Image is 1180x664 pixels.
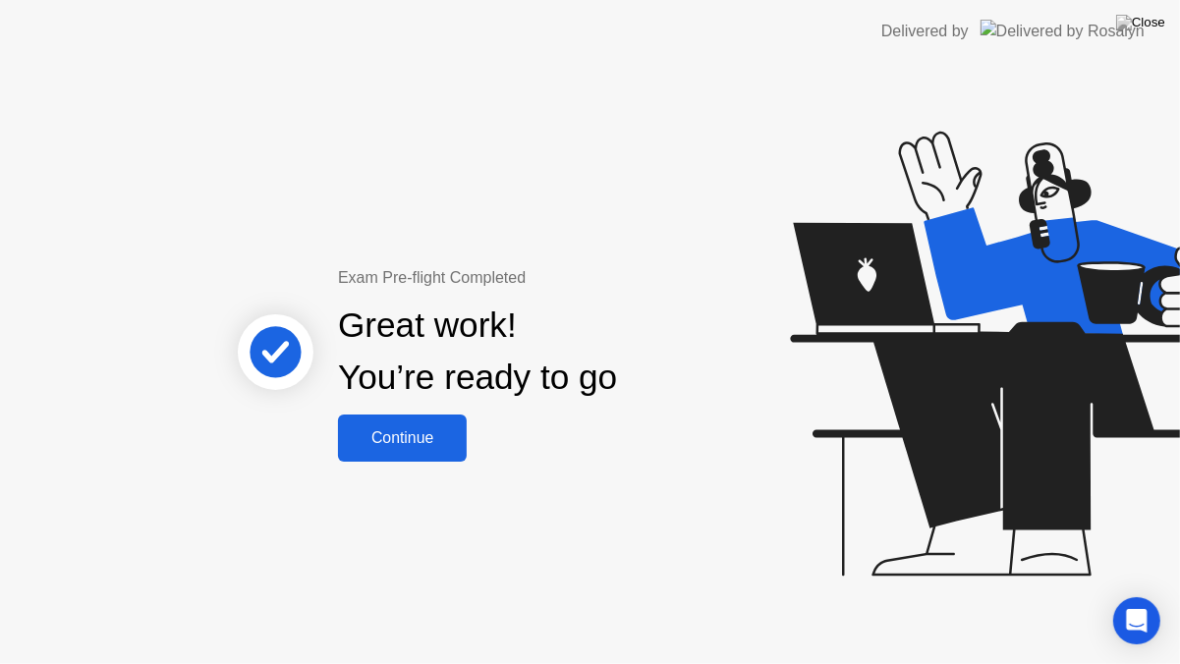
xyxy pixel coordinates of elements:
div: Delivered by [881,20,969,43]
button: Continue [338,415,467,462]
div: Great work! You’re ready to go [338,300,617,404]
img: Close [1116,15,1165,30]
div: Open Intercom Messenger [1113,597,1160,644]
div: Continue [344,429,461,447]
div: Exam Pre-flight Completed [338,266,744,290]
img: Delivered by Rosalyn [981,20,1145,42]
